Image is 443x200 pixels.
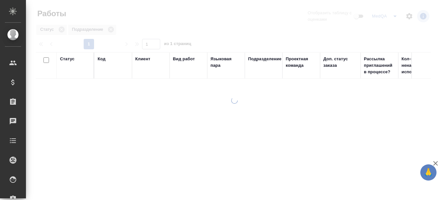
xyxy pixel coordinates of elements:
[423,166,434,179] span: 🙏
[135,56,150,62] div: Клиент
[173,56,195,62] div: Вид работ
[420,164,437,181] button: 🙏
[401,56,440,75] div: Кол-во неназначенных исполнителей
[98,56,105,62] div: Код
[210,56,242,69] div: Языковая пара
[248,56,281,62] div: Подразделение
[60,56,75,62] div: Статус
[364,56,395,75] div: Рассылка приглашений в процессе?
[286,56,317,69] div: Проектная команда
[323,56,357,69] div: Доп. статус заказа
